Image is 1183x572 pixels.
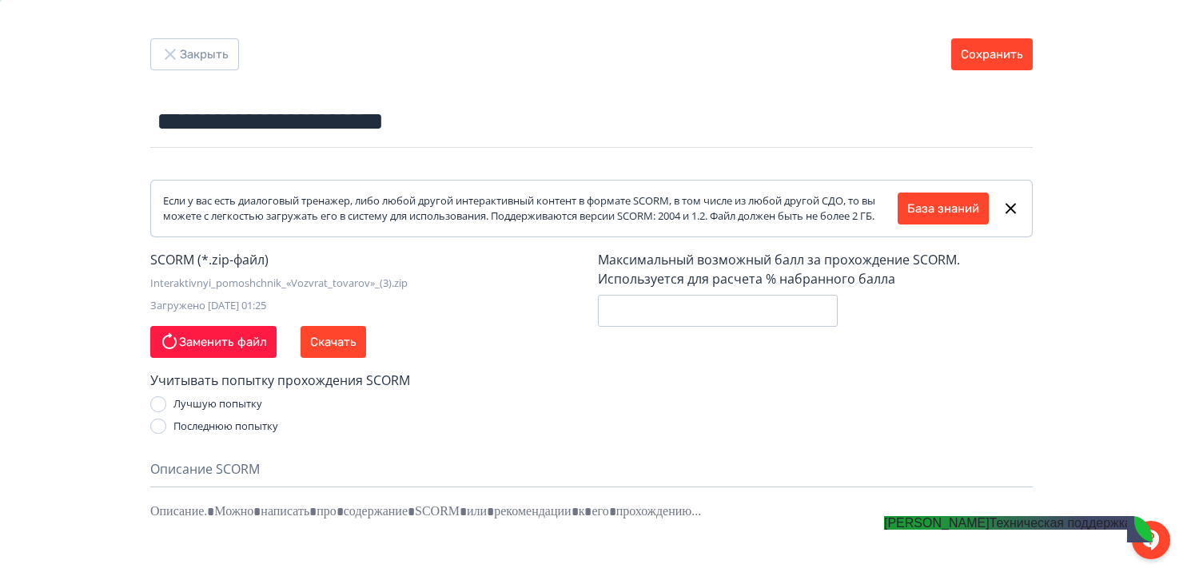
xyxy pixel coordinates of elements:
div: Загружено [DATE] 01:25 [150,298,585,314]
div: Interaktivnyi_pomoshchnik_«Vozvrat_tovarov»_(3).zip [150,276,585,292]
jdiv: [PERSON_NAME] [884,516,990,530]
a: База знаний [907,200,979,218]
div: Максимальный возможный балл за прохождение SCORM. Используется для расчета % набранного балла [598,250,1033,288]
div: Описание SCORM [150,459,1033,487]
div: Последнюю попытку [173,419,278,435]
button: Сохранить [951,38,1033,70]
button: Заменить файл [150,326,277,358]
button: Закрыть [150,38,239,70]
div: Учитывать попытку прохождения SCORM [150,371,585,390]
div: Лучшую попытку [173,396,262,412]
jdiv: Техническая поддержка [990,516,1132,530]
button: База знаний [898,193,989,224]
div: SCORM (*.zip-файл) [150,250,585,269]
button: Скачать [301,326,366,358]
div: Если у вас есть диалоговый тренажер, либо любой другой интерактивный контент в формате SCORM, в т... [163,193,898,224]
